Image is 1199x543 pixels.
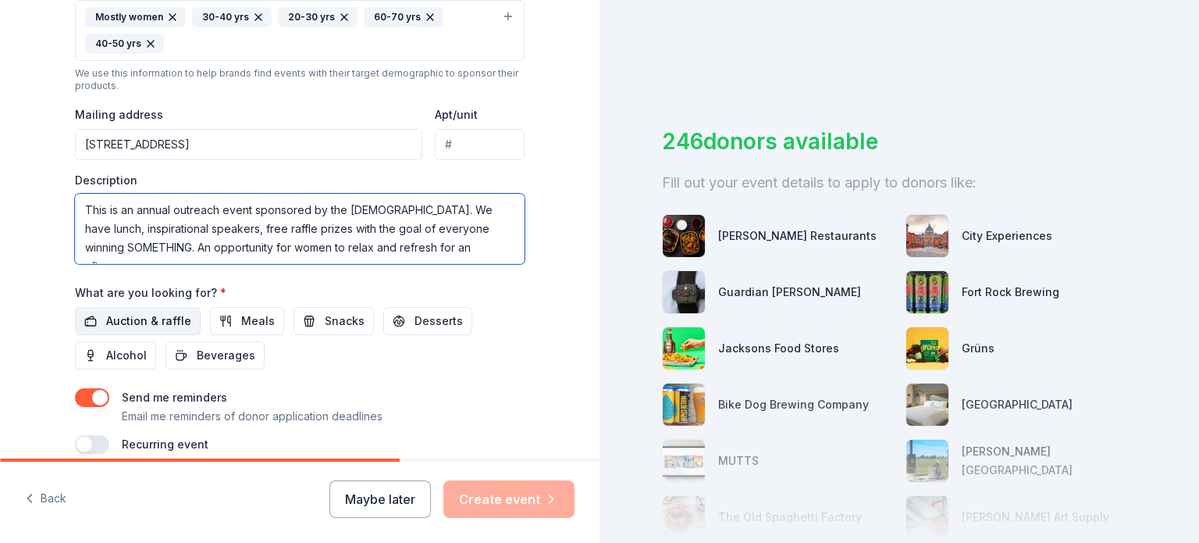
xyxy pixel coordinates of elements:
span: Snacks [325,312,365,330]
div: Grüns [962,339,994,358]
span: Desserts [414,312,463,330]
p: Email me reminders of donor application deadlines [122,407,382,426]
button: Maybe later [329,480,431,518]
label: Recurring event [122,438,208,451]
label: Description [75,173,137,188]
button: Desserts [383,307,472,335]
textarea: This is an annual outreach event sponsored by the [DEMOGRAPHIC_DATA]. We have lunch, inspirationa... [75,194,525,264]
div: 30-40 yrs [192,7,272,27]
div: Guardian [PERSON_NAME] [718,283,861,302]
div: Fill out your event details to apply to donors like: [662,170,1137,195]
div: We use this information to help brands find events with their target demographic to sponsor their... [75,67,525,92]
img: photo for Grüns [906,327,948,370]
span: Meals [241,312,275,330]
div: 20-30 yrs [278,7,358,27]
label: Send me reminders [122,391,227,404]
input: Enter a US address [75,129,422,160]
div: [PERSON_NAME] Restaurants [718,227,877,245]
button: Meals [210,307,284,335]
div: Mostly women [85,7,186,27]
img: photo for Guardian Angel Device [663,271,705,313]
input: # [435,129,525,160]
span: Beverages [197,346,255,365]
label: Mailing address [75,107,163,123]
img: photo for Fort Rock Brewing [906,271,948,313]
label: What are you looking for? [75,285,226,301]
img: photo for Bennett's Restaurants [663,215,705,257]
div: Jacksons Food Stores [718,339,839,358]
span: Alcohol [106,346,147,365]
div: Fort Rock Brewing [962,283,1059,302]
div: 246 donors available [662,125,1137,158]
span: Auction & raffle [106,312,191,330]
label: Apt/unit [435,107,478,123]
img: photo for Jacksons Food Stores [663,327,705,370]
button: Back [25,483,66,516]
button: Alcohol [75,341,156,370]
div: City Experiences [962,227,1052,245]
div: 40-50 yrs [85,34,164,54]
button: Beverages [165,341,265,370]
button: Snacks [294,307,374,335]
img: photo for City Experiences [906,215,948,257]
button: Auction & raffle [75,307,201,335]
div: 60-70 yrs [364,7,443,27]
